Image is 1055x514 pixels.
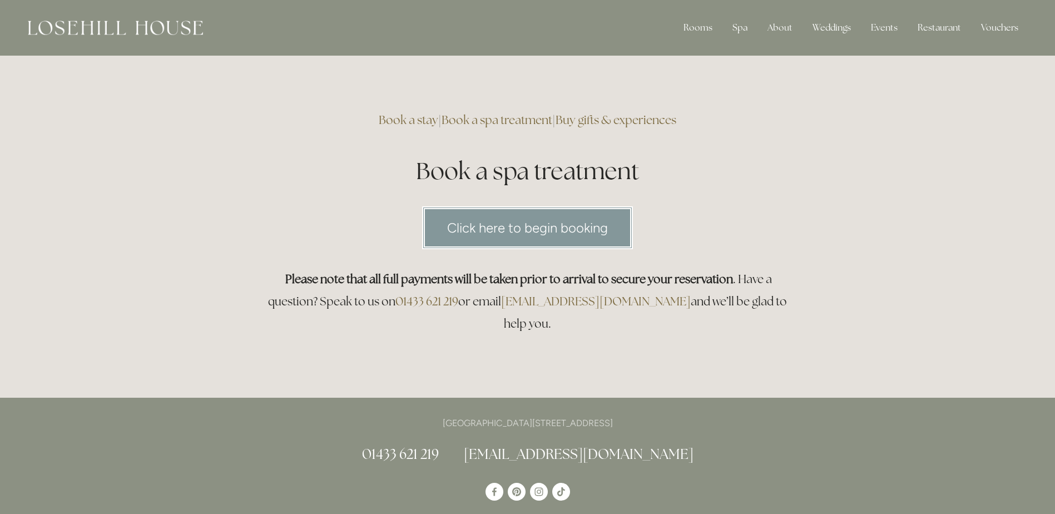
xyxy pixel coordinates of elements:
[759,17,801,39] div: About
[28,21,203,35] img: Losehill House
[804,17,860,39] div: Weddings
[501,294,691,309] a: [EMAIL_ADDRESS][DOMAIN_NAME]
[724,17,756,39] div: Spa
[379,112,438,127] a: Book a stay
[675,17,721,39] div: Rooms
[262,416,794,431] p: [GEOGRAPHIC_DATA][STREET_ADDRESS]
[262,109,794,131] h3: | |
[972,17,1027,39] a: Vouchers
[442,112,552,127] a: Book a spa treatment
[395,294,458,309] a: 01433 621 219
[362,445,439,463] a: 01433 621 219
[464,445,694,463] a: [EMAIL_ADDRESS][DOMAIN_NAME]
[552,483,570,501] a: TikTok
[556,112,676,127] a: Buy gifts & experiences
[285,271,733,286] strong: Please note that all full payments will be taken prior to arrival to secure your reservation
[530,483,548,501] a: Instagram
[486,483,503,501] a: Losehill House Hotel & Spa
[909,17,970,39] div: Restaurant
[262,155,794,187] h1: Book a spa treatment
[422,206,633,249] a: Click here to begin booking
[862,17,907,39] div: Events
[262,268,794,335] h3: . Have a question? Speak to us on or email and we’ll be glad to help you.
[508,483,526,501] a: Pinterest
